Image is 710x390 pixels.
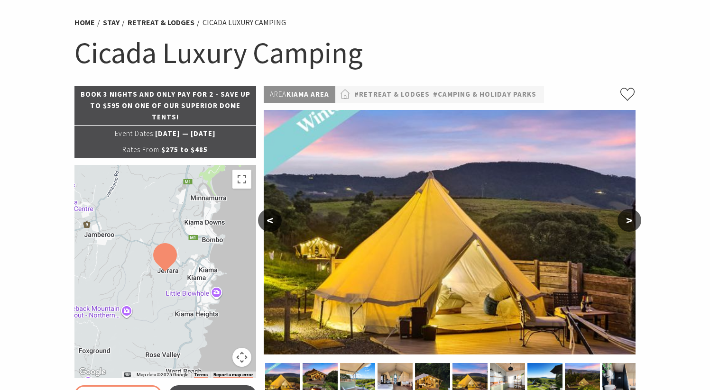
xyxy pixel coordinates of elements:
[74,126,257,142] p: [DATE] — [DATE]
[618,209,641,232] button: >
[103,18,120,27] a: Stay
[433,89,536,100] a: #Camping & Holiday Parks
[124,372,131,378] button: Keyboard shortcuts
[74,142,257,158] p: $275 to $485
[115,129,155,138] span: Event Dates:
[354,89,430,100] a: #Retreat & Lodges
[77,366,108,378] img: Google
[270,90,286,99] span: Area
[232,348,251,367] button: Map camera controls
[232,170,251,189] button: Toggle fullscreen view
[203,17,286,29] li: Cicada Luxury Camping
[74,18,95,27] a: Home
[122,145,161,154] span: Rates From:
[194,372,208,378] a: Terms
[264,86,335,103] p: Kiama Area
[137,372,188,377] span: Map data ©2025 Google
[128,18,194,27] a: Retreat & Lodges
[74,34,636,72] h1: Cicada Luxury Camping
[74,86,257,125] p: Book 3 nights and only pay for 2 - save up to $595 on one of our superior dome tents!
[213,372,253,378] a: Report a map error
[77,366,108,378] a: Open this area in Google Maps (opens a new window)
[258,209,282,232] button: <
